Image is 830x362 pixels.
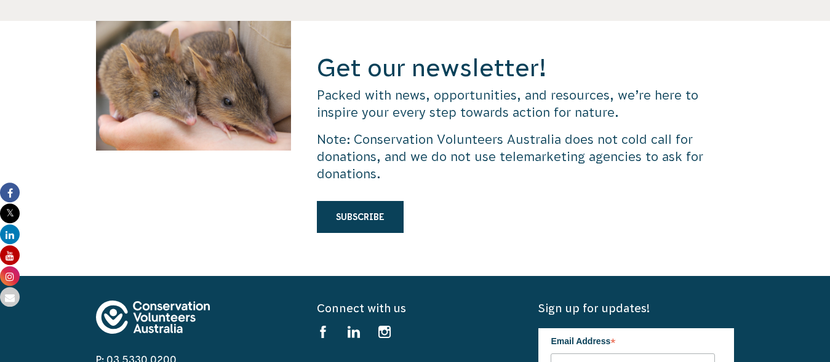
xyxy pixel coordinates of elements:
p: Note: Conservation Volunteers Australia does not cold call for donations, and we do not use telem... [317,131,734,183]
h5: Sign up for updates! [538,301,734,316]
p: Packed with news, opportunities, and resources, we’re here to inspire your every step towards act... [317,87,734,121]
a: Subscribe [317,201,404,233]
img: logo-footer.svg [96,301,210,334]
label: Email Address [551,328,715,352]
h5: Connect with us [317,301,513,316]
h2: Get our newsletter! [317,52,734,84]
